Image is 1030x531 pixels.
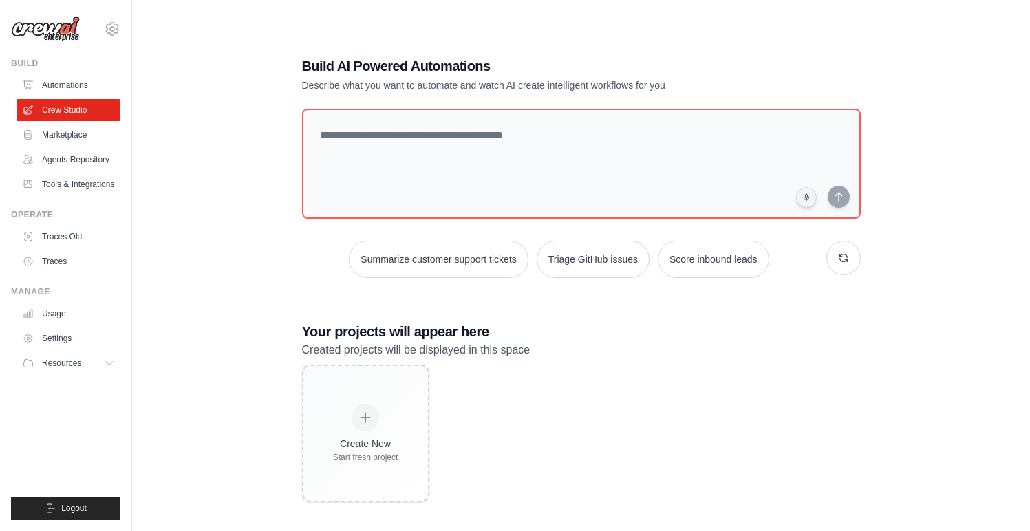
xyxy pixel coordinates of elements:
h3: Your projects will appear here [302,322,861,341]
div: Create New [333,437,398,451]
a: Tools & Integrations [17,173,120,195]
div: Start fresh project [333,452,398,463]
button: Resources [17,352,120,374]
a: Agents Repository [17,149,120,171]
img: Logo [11,16,80,42]
p: Created projects will be displayed in this space [302,341,861,359]
button: Get new suggestions [826,241,861,275]
div: Build [11,58,120,69]
p: Describe what you want to automate and watch AI create intelligent workflows for you [302,78,764,92]
div: Operate [11,209,120,220]
a: Usage [17,303,120,325]
a: Settings [17,327,120,349]
a: Automations [17,74,120,96]
a: Crew Studio [17,99,120,121]
div: Manage [11,286,120,297]
a: Traces [17,250,120,272]
a: Traces Old [17,226,120,248]
button: Logout [11,497,120,520]
button: Summarize customer support tickets [349,241,528,278]
a: Marketplace [17,124,120,146]
span: Resources [42,358,81,369]
button: Triage GitHub issues [537,241,650,278]
button: Click to speak your automation idea [796,187,817,208]
h1: Build AI Powered Automations [302,56,764,76]
button: Score inbound leads [658,241,769,278]
span: Logout [61,503,87,514]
